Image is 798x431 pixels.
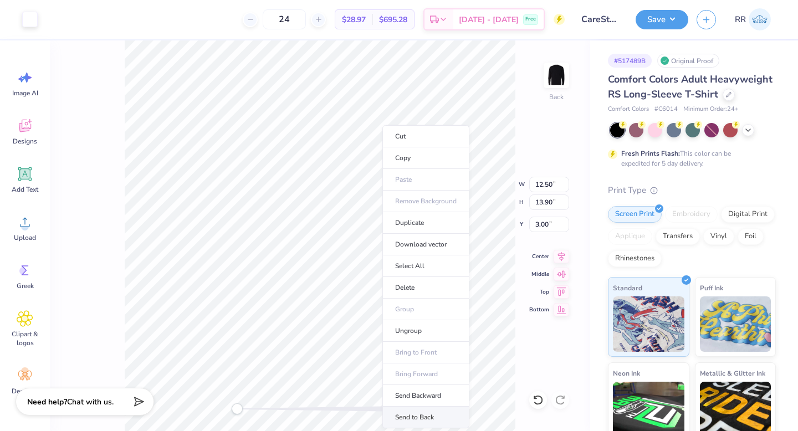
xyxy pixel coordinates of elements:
[735,13,746,26] span: RR
[382,125,469,147] li: Cut
[232,403,243,414] div: Accessibility label
[721,206,775,223] div: Digital Print
[656,228,700,245] div: Transfers
[27,397,67,407] strong: Need help?
[608,250,662,267] div: Rhinestones
[13,137,37,146] span: Designs
[382,320,469,342] li: Ungroup
[683,105,739,114] span: Minimum Order: 24 +
[529,288,549,296] span: Top
[665,206,718,223] div: Embroidery
[573,8,627,30] input: Untitled Design
[459,14,519,25] span: [DATE] - [DATE]
[608,206,662,223] div: Screen Print
[17,281,34,290] span: Greek
[382,212,469,234] li: Duplicate
[549,92,564,102] div: Back
[700,282,723,294] span: Puff Ink
[525,16,536,23] span: Free
[608,105,649,114] span: Comfort Colors
[263,9,306,29] input: – –
[608,54,652,68] div: # 517489B
[621,149,680,158] strong: Fresh Prints Flash:
[654,105,678,114] span: # C6014
[700,367,765,379] span: Metallic & Glitter Ink
[379,14,407,25] span: $695.28
[613,282,642,294] span: Standard
[636,10,688,29] button: Save
[7,330,43,347] span: Clipart & logos
[730,8,776,30] a: RR
[608,184,776,197] div: Print Type
[749,8,771,30] img: Rigil Kent Ricardo
[529,252,549,261] span: Center
[657,54,719,68] div: Original Proof
[529,270,549,279] span: Middle
[67,397,114,407] span: Chat with us.
[382,234,469,255] li: Download vector
[382,147,469,169] li: Copy
[12,89,38,98] span: Image AI
[608,73,773,101] span: Comfort Colors Adult Heavyweight RS Long-Sleeve T-Shirt
[382,407,469,428] li: Send to Back
[342,14,366,25] span: $28.97
[703,228,734,245] div: Vinyl
[382,277,469,299] li: Delete
[608,228,652,245] div: Applique
[529,305,549,314] span: Bottom
[738,228,764,245] div: Foil
[382,255,469,277] li: Select All
[613,367,640,379] span: Neon Ink
[14,233,36,242] span: Upload
[621,148,758,168] div: This color can be expedited for 5 day delivery.
[545,64,567,86] img: Back
[613,296,684,352] img: Standard
[382,385,469,407] li: Send Backward
[12,185,38,194] span: Add Text
[700,296,771,352] img: Puff Ink
[12,387,38,396] span: Decorate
